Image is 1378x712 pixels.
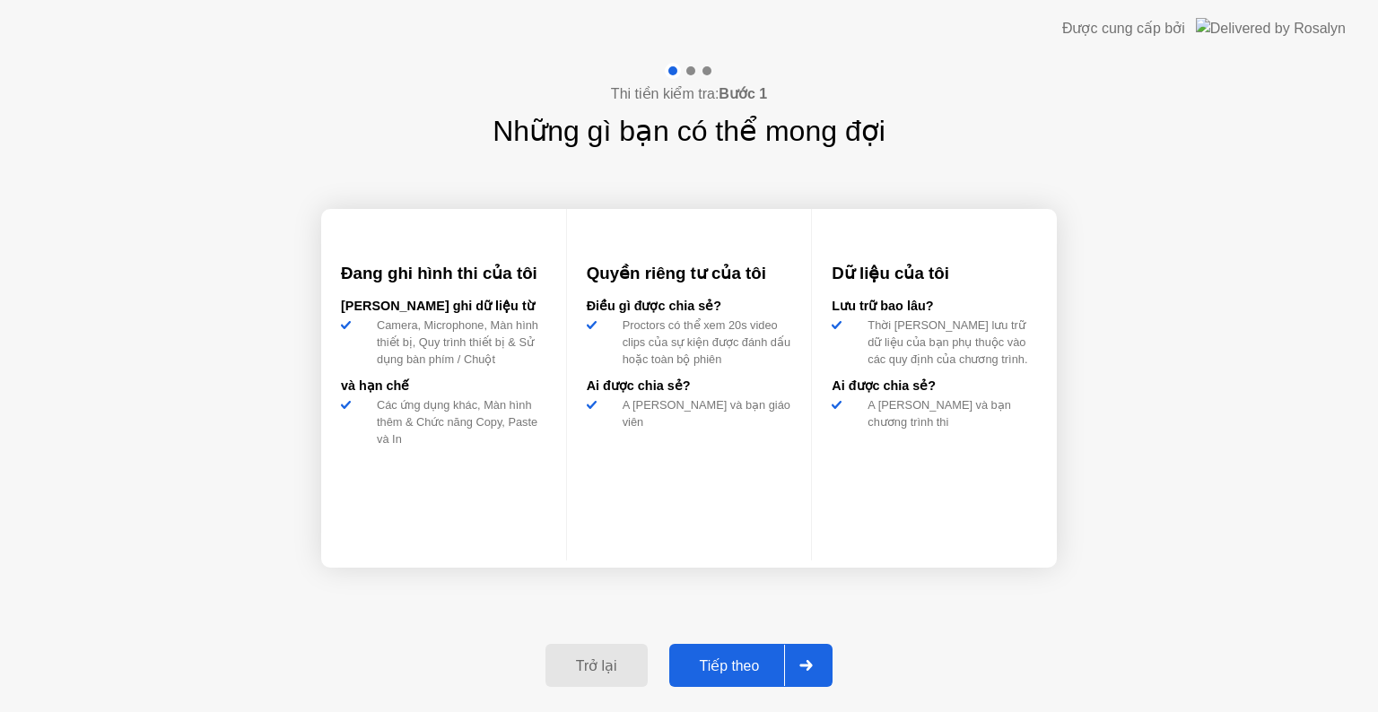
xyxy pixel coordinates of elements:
div: Ai được chia sẻ? [832,377,1037,396]
div: Trở lại [551,657,642,674]
div: Được cung cấp bởi [1062,18,1185,39]
h3: Đang ghi hình thi của tôi [341,261,546,286]
b: Bước 1 [719,86,767,101]
div: Camera, Microphone, Màn hình thiết bị, Quy trình thiết bị & Sử dụng bàn phím / Chuột [370,317,546,369]
img: Delivered by Rosalyn [1196,18,1346,39]
h1: Những gì bạn có thể mong đợi [493,109,885,152]
button: Tiếp theo [669,644,833,687]
div: [PERSON_NAME] ghi dữ liệu từ [341,297,546,317]
div: A [PERSON_NAME] và bạn giáo viên [615,396,792,430]
h3: Quyền riêng tư của tôi [587,261,792,286]
div: Proctors có thể xem 20s video clips của sự kiện được đánh dấu hoặc toàn bộ phiên [615,317,792,369]
div: Điều gì được chia sẻ? [587,297,792,317]
div: Thời [PERSON_NAME] lưu trữ dữ liệu của bạn phụ thuộc vào các quy định của chương trình. [860,317,1037,369]
div: và hạn chế [341,377,546,396]
div: Tiếp theo [675,657,785,674]
h3: Dữ liệu của tôi [832,261,1037,286]
div: Lưu trữ bao lâu? [832,297,1037,317]
div: A [PERSON_NAME] và bạn chương trình thi [860,396,1037,430]
div: Ai được chia sẻ? [587,377,792,396]
h4: Thi tiền kiểm tra: [611,83,767,105]
button: Trở lại [545,644,648,687]
div: Các ứng dụng khác, Màn hình thêm & Chức năng Copy, Paste và In [370,396,546,448]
